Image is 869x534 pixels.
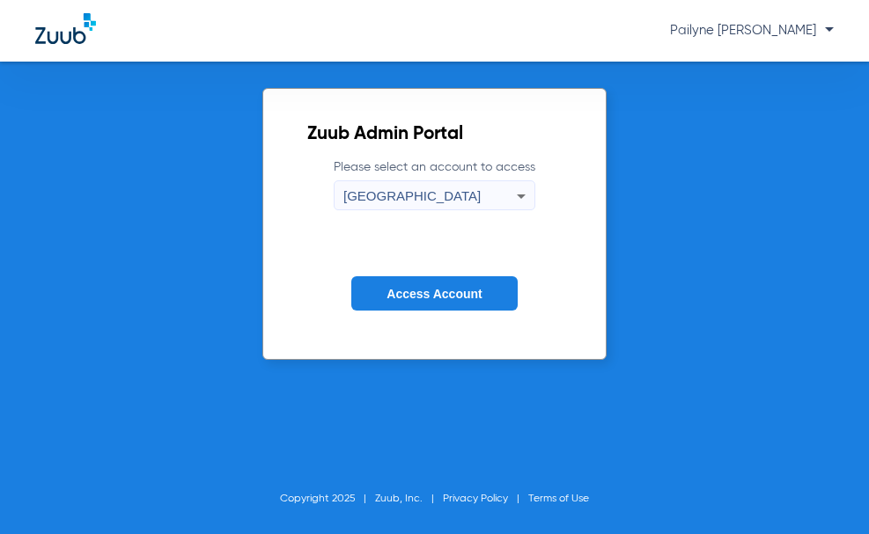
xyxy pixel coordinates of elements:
[307,126,562,143] h2: Zuub Admin Portal
[781,450,869,534] iframe: Chat Widget
[280,490,375,508] li: Copyright 2025
[343,188,481,203] span: [GEOGRAPHIC_DATA]
[351,276,517,311] button: Access Account
[670,24,834,37] span: Pailyne [PERSON_NAME]
[387,287,482,301] span: Access Account
[375,490,443,508] li: Zuub, Inc.
[334,158,535,210] label: Please select an account to access
[35,13,96,44] img: Zuub Logo
[528,494,589,504] a: Terms of Use
[443,494,508,504] a: Privacy Policy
